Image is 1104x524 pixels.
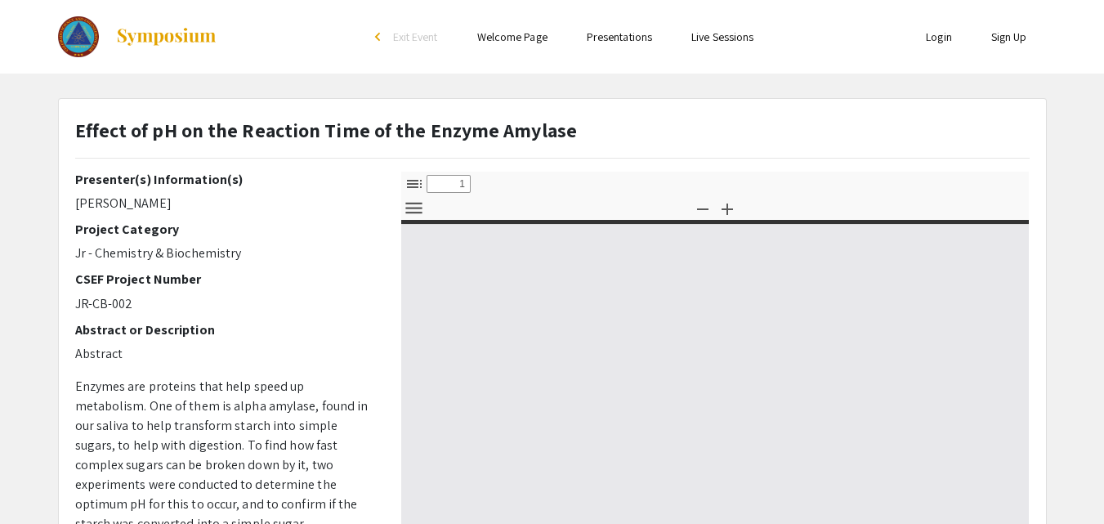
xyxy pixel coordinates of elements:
[926,29,952,44] a: Login
[58,16,218,57] a: The Colorado Science & Engineering Fair
[75,322,377,338] h2: Abstract or Description
[75,271,377,287] h2: CSEF Project Number
[427,175,471,193] input: Page
[58,16,100,57] img: The Colorado Science & Engineering Fair
[991,29,1027,44] a: Sign Up
[587,29,652,44] a: Presentations
[375,32,385,42] div: arrow_back_ios
[75,172,377,187] h2: Presenter(s) Information(s)
[75,117,578,143] strong: Effect of pH on the Reaction Time of the Enzyme Amylase
[75,194,377,213] p: [PERSON_NAME]
[713,196,741,220] button: Zoom In
[691,29,753,44] a: Live Sessions
[75,244,377,263] p: Jr - Chemistry & Biochemistry
[393,29,438,44] span: Exit Event
[400,196,428,220] button: Tools
[689,196,717,220] button: Zoom Out
[115,27,217,47] img: Symposium by ForagerOne
[400,172,428,195] button: Toggle Sidebar
[75,222,377,237] h2: Project Category
[75,294,377,314] p: JR-CB-002
[477,29,548,44] a: Welcome Page
[75,344,377,364] p: Abstract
